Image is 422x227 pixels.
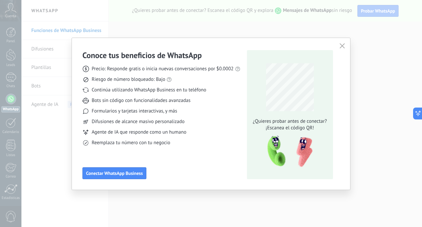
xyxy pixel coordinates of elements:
span: Agente de IA que responde como un humano [92,129,186,136]
span: Bots sin código con funcionalidades avanzadas [92,97,191,104]
span: Continúa utilizando WhatsApp Business en tu teléfono [92,87,206,93]
span: Difusiones de alcance masivo personalizado [92,118,185,125]
span: Riesgo de número bloqueado: Bajo [92,76,165,83]
span: Precio: Responde gratis o inicia nuevas conversaciones por $0.0002 [92,66,234,72]
span: Reemplaza tu número con tu negocio [92,140,170,146]
span: Conectar WhatsApp Business [86,171,143,176]
span: ¡Escanea el código QR! [251,125,329,131]
button: Conectar WhatsApp Business [82,167,146,179]
span: Formularios y tarjetas interactivas, y más [92,108,177,114]
img: qr-pic-1x.png [262,134,314,169]
h3: Conoce tus beneficios de WhatsApp [82,50,202,60]
span: ¿Quieres probar antes de conectar? [251,118,329,125]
